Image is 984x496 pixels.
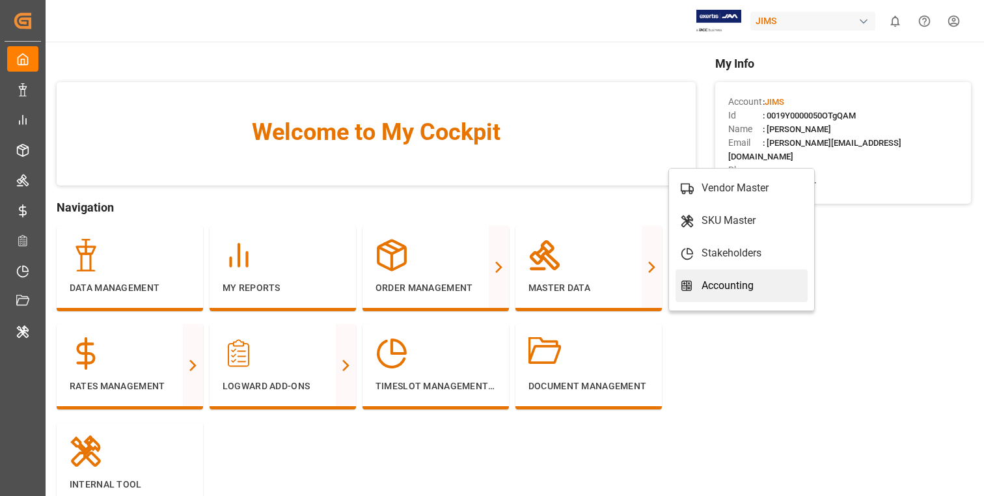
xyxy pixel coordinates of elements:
[728,138,901,161] span: : [PERSON_NAME][EMAIL_ADDRESS][DOMAIN_NAME]
[376,379,496,393] p: Timeslot Management V2
[83,115,670,150] span: Welcome to My Cockpit
[702,245,761,261] div: Stakeholders
[728,136,763,150] span: Email
[70,379,190,393] p: Rates Management
[676,237,808,269] a: Stakeholders
[910,7,939,36] button: Help Center
[70,478,190,491] p: Internal Tool
[702,213,756,228] div: SKU Master
[676,269,808,302] a: Accounting
[750,12,875,31] div: JIMS
[763,165,773,175] span: : —
[728,122,763,136] span: Name
[223,379,343,393] p: Logward Add-ons
[70,281,190,295] p: Data Management
[702,180,769,196] div: Vendor Master
[676,172,808,204] a: Vendor Master
[702,278,754,294] div: Accounting
[750,8,881,33] button: JIMS
[528,379,649,393] p: Document Management
[728,163,763,177] span: Phone
[728,95,763,109] span: Account
[881,7,910,36] button: show 0 new notifications
[715,55,971,72] span: My Info
[676,204,808,237] a: SKU Master
[765,97,784,107] span: JIMS
[728,109,763,122] span: Id
[696,10,741,33] img: Exertis%20JAM%20-%20Email%20Logo.jpg_1722504956.jpg
[57,199,696,216] span: Navigation
[763,111,856,120] span: : 0019Y0000050OTgQAM
[528,281,649,295] p: Master Data
[223,281,343,295] p: My Reports
[376,281,496,295] p: Order Management
[676,302,808,335] a: Carrier & FFs
[763,97,784,107] span: :
[763,124,831,134] span: : [PERSON_NAME]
